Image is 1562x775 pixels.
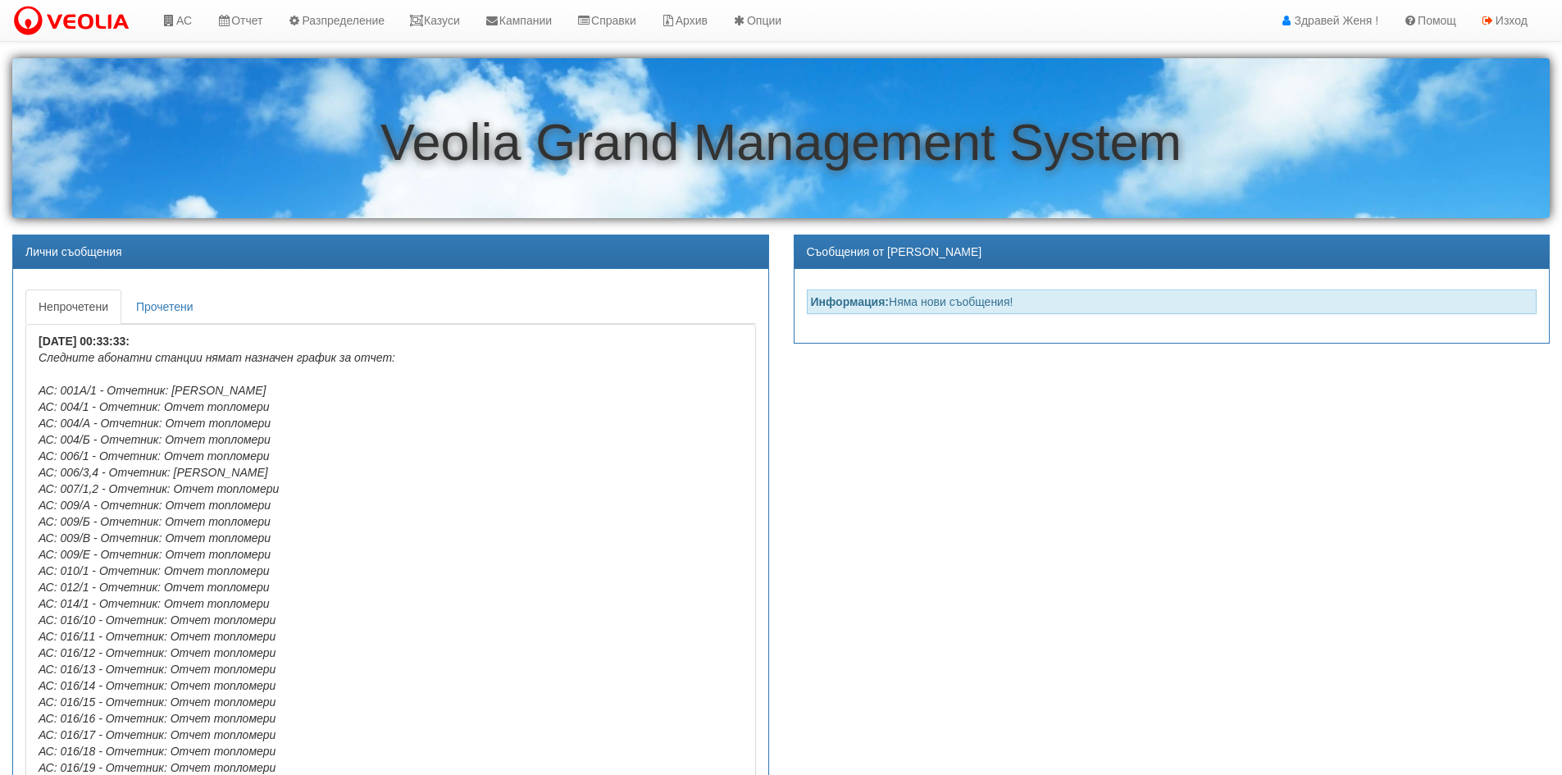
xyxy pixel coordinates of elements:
h1: Veolia Grand Management System [12,114,1550,171]
div: Лични съобщения [13,235,768,269]
strong: Информация: [811,295,890,308]
a: Непрочетени [25,289,121,324]
div: Съобщения от [PERSON_NAME] [795,235,1550,269]
a: Прочетени [123,289,207,324]
div: Няма нови съобщения! [807,289,1537,314]
b: [DATE] 00:33:33: [39,335,130,348]
img: VeoliaLogo.png [12,4,137,39]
